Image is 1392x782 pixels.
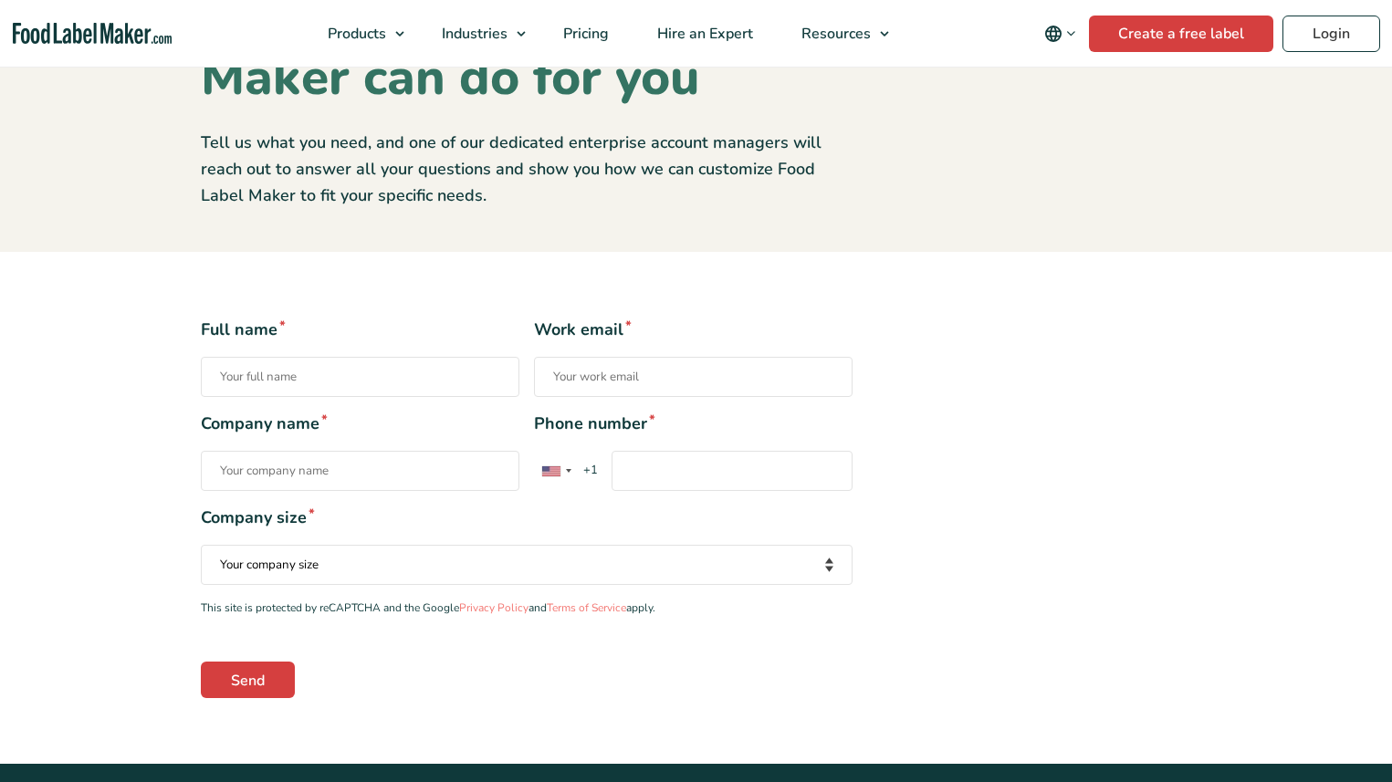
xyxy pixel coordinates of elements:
a: Login [1282,16,1380,52]
span: Work email [534,318,853,342]
input: Full name* [201,357,519,397]
span: Company size [201,506,853,530]
input: Send [201,662,295,698]
a: Privacy Policy [459,600,529,615]
a: Create a free label [1089,16,1273,52]
span: +1 [575,462,607,480]
span: Full name [201,318,519,342]
p: This site is protected by reCAPTCHA and the Google and apply. [201,600,853,617]
span: Resources [796,24,873,44]
p: Tell us what you need, and one of our dedicated enterprise account managers will reach out to ans... [201,130,853,208]
span: Industries [436,24,509,44]
span: Company name [201,412,519,436]
input: Work email* [534,357,853,397]
input: Phone number* List of countries+1 [612,451,853,491]
a: Food Label Maker homepage [13,23,172,44]
span: Hire an Expert [652,24,755,44]
span: Phone number [534,412,853,436]
span: Pricing [558,24,611,44]
div: United States: +1 [535,452,577,490]
span: Products [322,24,388,44]
button: Change language [1031,16,1089,52]
a: Terms of Service [547,600,626,615]
input: Company name* [201,451,519,491]
form: Contact form [201,318,1192,697]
